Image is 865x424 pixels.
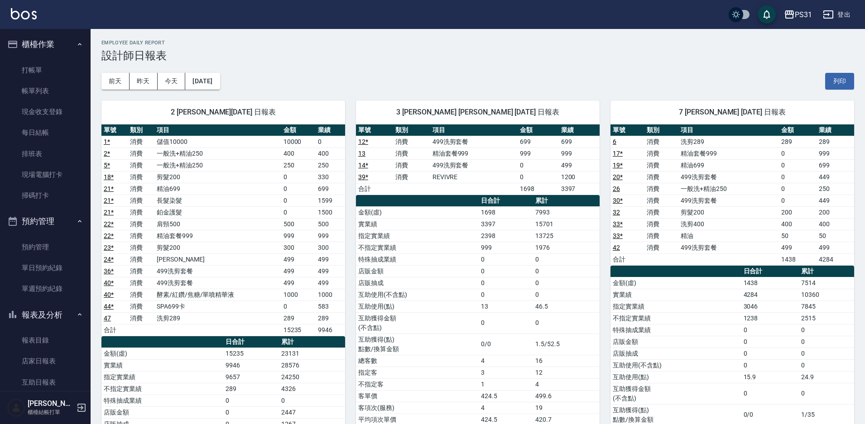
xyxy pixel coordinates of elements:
td: 499 [281,277,316,289]
td: 0 [741,324,799,336]
td: 精油699 [678,159,778,171]
td: 0 [799,336,854,348]
td: 699 [817,159,854,171]
td: 消費 [128,206,154,218]
button: 今天 [158,73,186,90]
h5: [PERSON_NAME] [28,399,74,408]
td: 消費 [128,136,154,148]
th: 單號 [101,124,128,136]
td: 互助獲得金額 (不含點) [356,312,479,333]
td: 499 [316,277,345,289]
td: 消費 [644,183,678,195]
td: 肩頸500 [154,218,281,230]
td: 500 [316,218,345,230]
td: 1698 [518,183,558,195]
a: 42 [613,244,620,251]
button: save [758,5,776,24]
td: 2398 [479,230,533,242]
td: 3397 [559,183,600,195]
td: 0 [279,395,345,406]
td: 洗剪400 [678,218,778,230]
td: 一般洗+精油250 [678,183,778,195]
td: 1000 [316,289,345,300]
td: 0 [281,183,316,195]
td: 999 [281,230,316,242]
td: 289 [316,312,345,324]
td: 合計 [610,253,644,265]
td: 剪髮200 [678,206,778,218]
td: 3 [479,367,533,378]
td: 999 [518,148,558,159]
td: 消費 [128,230,154,242]
td: 指定實業績 [101,371,223,383]
td: 289 [281,312,316,324]
td: 精油套餐999 [154,230,281,242]
td: 精油套餐999 [430,148,518,159]
td: 499 [281,265,316,277]
td: 499洗剪套餐 [678,242,778,253]
td: 特殊抽成業績 [101,395,223,406]
th: 類別 [128,124,154,136]
td: 消費 [644,206,678,218]
td: 46.5 [533,300,600,312]
td: 指定實業績 [610,300,741,312]
a: 現金收支登錄 [4,101,87,122]
td: 7993 [533,206,600,218]
td: 699 [559,136,600,148]
td: 0 [799,348,854,359]
a: 6 [613,138,616,145]
td: 一般洗+精油250 [154,148,281,159]
td: 499洗剪套餐 [430,159,518,171]
td: 0 [479,289,533,300]
button: 昨天 [130,73,158,90]
td: 28576 [279,359,345,371]
td: 499.6 [533,390,600,402]
td: 金額(虛) [356,206,479,218]
td: 實業績 [610,289,741,300]
td: 總客數 [356,355,479,367]
td: 1438 [779,253,817,265]
td: 消費 [128,183,154,195]
span: 7 [PERSON_NAME] [DATE] 日報表 [621,108,843,117]
td: 互助使用(不含點) [356,289,479,300]
a: 預約管理 [4,237,87,257]
td: 449 [817,195,854,206]
td: 400 [316,148,345,159]
td: 消費 [128,300,154,312]
td: 13725 [533,230,600,242]
button: [DATE] [185,73,220,90]
td: 12 [533,367,600,378]
td: 0 [479,312,533,333]
td: 0 [479,265,533,277]
td: 699 [316,183,345,195]
td: 0 [281,195,316,206]
a: 每日結帳 [4,122,87,143]
td: 24.9 [799,371,854,383]
td: 499 [559,159,600,171]
td: 0 [799,359,854,371]
td: 消費 [393,171,430,183]
td: 0 [281,171,316,183]
td: 7514 [799,277,854,289]
td: 15235 [281,324,316,336]
td: 0 [533,277,600,289]
button: 前天 [101,73,130,90]
td: 消費 [128,265,154,277]
img: Logo [11,8,37,19]
td: 9946 [316,324,345,336]
td: 1976 [533,242,600,253]
td: 1200 [559,171,600,183]
td: 3046 [741,300,799,312]
th: 項目 [154,124,281,136]
td: 店販抽成 [356,277,479,289]
td: 499 [779,242,817,253]
td: 金額(虛) [610,277,741,289]
td: 0 [741,348,799,359]
td: 250 [316,159,345,171]
td: 消費 [128,253,154,265]
td: 不指定客 [356,378,479,390]
td: 50 [779,230,817,242]
td: 1.5/52.5 [533,333,600,355]
td: 1599 [316,195,345,206]
a: 單日預約紀錄 [4,257,87,278]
